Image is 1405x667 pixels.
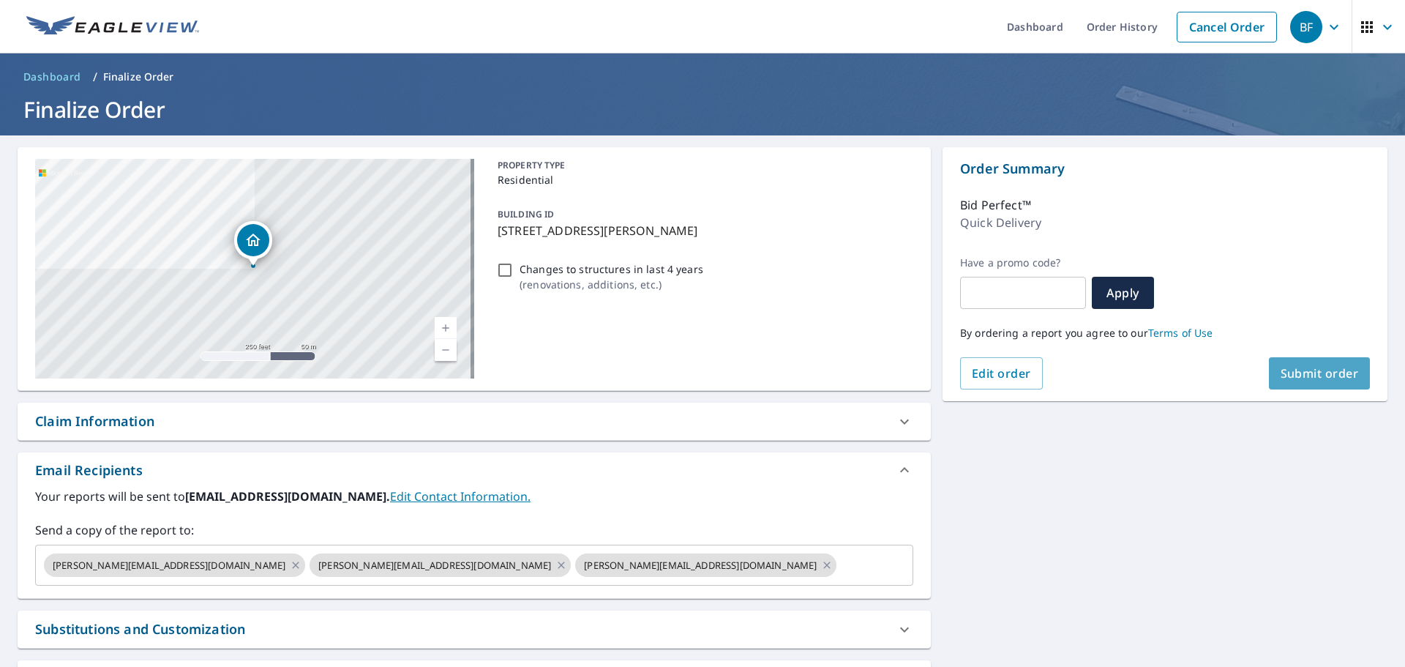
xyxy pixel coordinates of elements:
[1104,285,1142,301] span: Apply
[575,559,825,573] span: [PERSON_NAME][EMAIL_ADDRESS][DOMAIN_NAME]
[960,159,1370,179] p: Order Summary
[1281,365,1359,381] span: Submit order
[35,619,245,639] div: Substitutions and Customization
[1269,357,1371,390] button: Submit order
[35,521,913,539] label: Send a copy of the report to:
[1177,12,1277,42] a: Cancel Order
[18,65,87,89] a: Dashboard
[435,339,457,361] a: Current Level 17, Zoom Out
[435,317,457,339] a: Current Level 17, Zoom In
[185,488,390,504] b: [EMAIL_ADDRESS][DOMAIN_NAME].
[575,554,836,577] div: [PERSON_NAME][EMAIL_ADDRESS][DOMAIN_NAME]
[35,488,913,505] label: Your reports will be sent to
[310,554,571,577] div: [PERSON_NAME][EMAIL_ADDRESS][DOMAIN_NAME]
[44,554,305,577] div: [PERSON_NAME][EMAIL_ADDRESS][DOMAIN_NAME]
[960,214,1041,231] p: Quick Delivery
[93,68,97,86] li: /
[520,277,703,292] p: ( renovations, additions, etc. )
[498,172,907,187] p: Residential
[103,70,174,84] p: Finalize Order
[498,222,907,239] p: [STREET_ADDRESS][PERSON_NAME]
[1148,326,1213,340] a: Terms of Use
[234,221,272,267] div: Dropped pin, building 1, Residential property, 9706 203rd Avenue Ct E Bonney Lake, WA 98391
[960,196,1031,214] p: Bid Perfect™
[498,208,554,220] p: BUILDING ID
[18,611,931,648] div: Substitutions and Customization
[23,70,81,84] span: Dashboard
[960,327,1370,340] p: By ordering a report you agree to our
[972,365,1031,381] span: Edit order
[960,357,1043,390] button: Edit order
[960,256,1086,269] label: Have a promo code?
[35,411,154,431] div: Claim Information
[390,488,531,504] a: EditContactInfo
[1092,277,1154,309] button: Apply
[18,403,931,440] div: Claim Information
[498,159,907,172] p: PROPERTY TYPE
[26,16,199,38] img: EV Logo
[35,461,143,480] div: Email Recipients
[44,559,294,573] span: [PERSON_NAME][EMAIL_ADDRESS][DOMAIN_NAME]
[18,65,1387,89] nav: breadcrumb
[18,94,1387,124] h1: Finalize Order
[520,261,703,277] p: Changes to structures in last 4 years
[310,559,560,573] span: [PERSON_NAME][EMAIL_ADDRESS][DOMAIN_NAME]
[1290,11,1322,43] div: BF
[18,452,931,488] div: Email Recipients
